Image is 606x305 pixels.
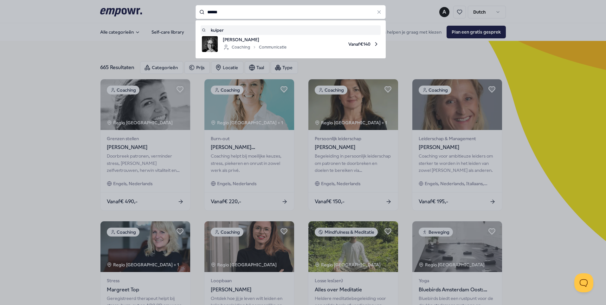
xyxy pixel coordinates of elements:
div: Coaching Communicatie [223,43,287,51]
a: kuiper [202,27,379,34]
input: Search for products, categories or subcategories [196,5,386,19]
span: Vanaf € 140 [292,36,379,52]
span: [PERSON_NAME] [223,36,287,43]
img: product image [202,36,218,52]
iframe: Help Scout Beacon - Open [574,273,593,292]
a: product image[PERSON_NAME]CoachingCommunicatieVanaf€140 [202,36,379,52]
